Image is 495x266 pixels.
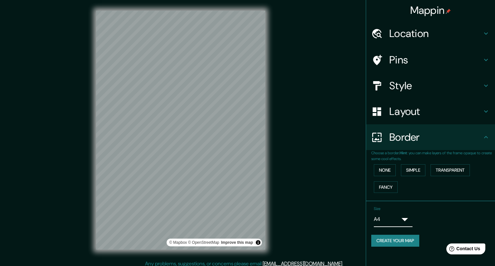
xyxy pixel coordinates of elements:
button: Simple [401,164,425,176]
label: Size [374,206,381,212]
h4: Layout [389,105,482,118]
h4: Pins [389,53,482,66]
a: Mapbox [169,240,187,245]
p: Choose a border. : you can make layers of the frame opaque to create some cool effects. [371,150,495,162]
div: A4 [374,214,397,224]
canvas: Map [96,11,265,250]
h4: Mappin [410,4,451,17]
h4: Style [389,79,482,92]
button: Transparent [431,164,470,176]
button: Create your map [371,235,419,247]
iframe: Help widget launcher [438,241,488,259]
a: Map feedback [221,240,253,245]
button: None [374,164,396,176]
a: OpenStreetMap [188,240,219,245]
h4: Location [389,27,482,40]
b: Hint [400,150,407,156]
button: Fancy [374,181,398,193]
button: Toggle attribution [254,239,262,246]
h4: Border [389,131,482,144]
img: pin-icon.png [446,9,451,14]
